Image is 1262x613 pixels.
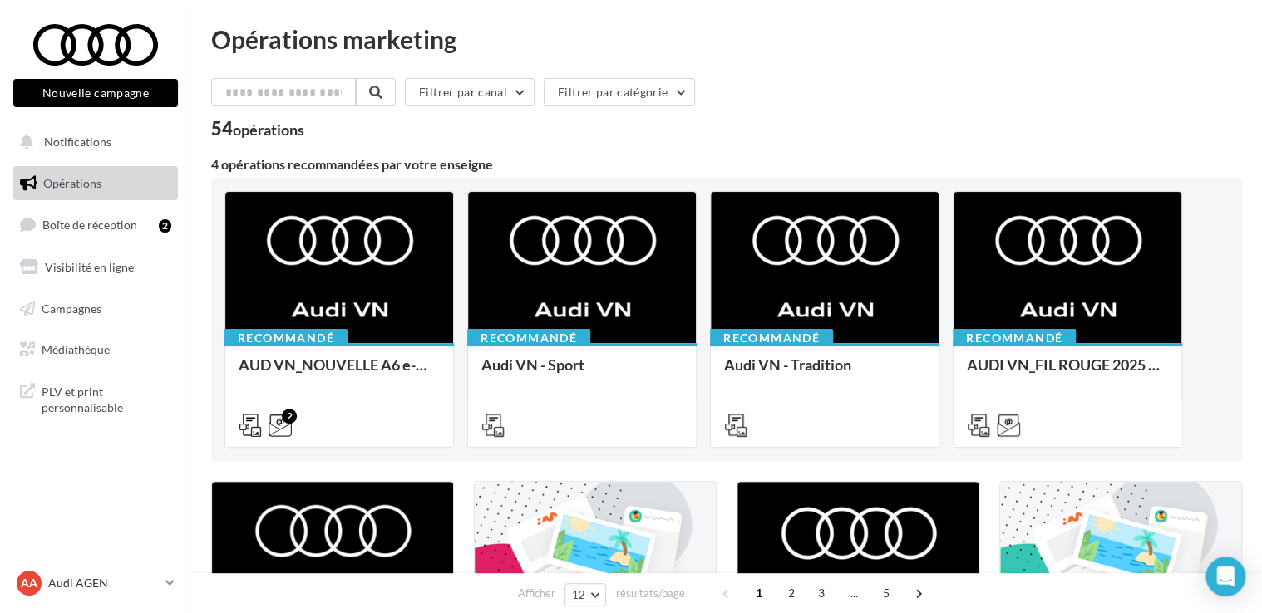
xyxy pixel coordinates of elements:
div: Audi VN - Tradition [724,356,925,390]
a: Campagnes [10,292,181,326]
div: 54 [211,120,304,138]
a: PLV et print personnalisable [10,374,181,423]
span: Notifications [44,135,111,149]
div: 4 opérations recommandées par votre enseigne [211,158,1242,171]
span: Campagnes [42,301,101,315]
div: Opérations marketing [211,27,1242,51]
span: 5 [873,580,900,606]
a: Boîte de réception2 [10,207,181,243]
span: 3 [808,580,835,606]
div: Recommandé [710,329,833,347]
span: ... [841,580,867,606]
div: Recommandé [953,329,1076,347]
span: Boîte de réception [42,218,137,232]
button: Notifications [10,125,175,159]
span: 2 [778,580,805,606]
a: Opérations [10,166,181,201]
span: 12 [572,588,586,601]
div: AUD VN_NOUVELLE A6 e-tron [239,356,440,390]
span: résultats/page [615,586,684,601]
span: Visibilité en ligne [45,260,134,274]
p: Audi AGEN [48,575,159,591]
div: 2 [282,409,297,424]
span: AA [21,575,37,591]
div: Recommandé [467,329,590,347]
button: Filtrer par canal [405,78,535,106]
button: Filtrer par catégorie [544,78,695,106]
a: Médiathèque [10,332,181,367]
button: 12 [564,583,607,606]
div: Recommandé [224,329,348,347]
div: 2 [159,219,171,233]
span: PLV et print personnalisable [42,380,171,416]
div: AUDI VN_FIL ROUGE 2025 - A1, Q2, Q3, Q5 et Q4 e-tron [967,356,1168,390]
span: Médiathèque [42,342,110,356]
span: Afficher [518,586,555,601]
a: AA Audi AGEN [13,567,178,599]
button: Nouvelle campagne [13,79,178,107]
div: opérations [233,122,304,137]
div: Open Intercom Messenger [1205,557,1245,596]
span: 1 [746,580,772,606]
div: Audi VN - Sport [481,356,683,390]
span: Opérations [43,176,101,190]
a: Visibilité en ligne [10,250,181,285]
